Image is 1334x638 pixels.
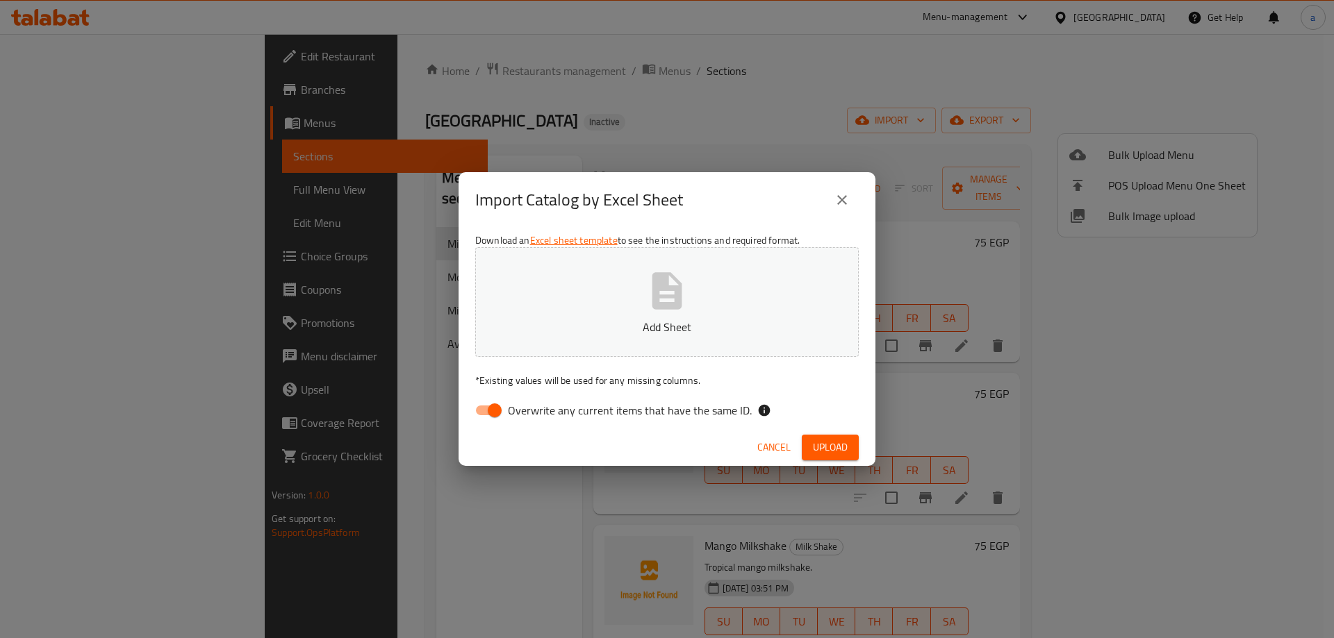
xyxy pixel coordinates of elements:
[802,435,859,460] button: Upload
[508,402,752,419] span: Overwrite any current items that have the same ID.
[497,319,837,335] p: Add Sheet
[813,439,848,456] span: Upload
[459,228,875,429] div: Download an to see the instructions and required format.
[475,247,859,357] button: Add Sheet
[530,231,618,249] a: Excel sheet template
[825,183,859,217] button: close
[475,189,683,211] h2: Import Catalog by Excel Sheet
[757,439,791,456] span: Cancel
[757,403,771,417] svg: If the overwrite option isn't selected, then the items that match an existing ID will be ignored ...
[475,373,859,387] p: Existing values will be used for any missing columns.
[752,435,796,460] button: Cancel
